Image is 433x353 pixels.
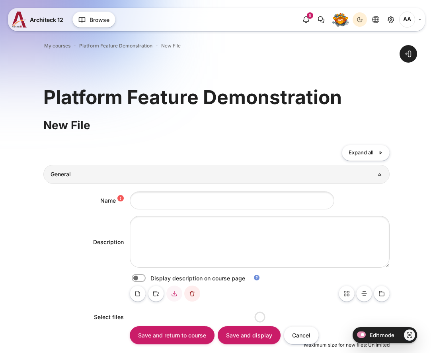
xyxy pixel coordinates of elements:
[304,342,390,348] span: Maximum size for new files: Unlimited
[252,274,262,281] a: Help
[284,326,319,344] input: Cancel
[384,12,398,27] a: Site administration
[332,13,349,27] img: Level #1
[30,16,63,24] span: Architeck 12
[94,314,124,320] p: Select files
[369,12,383,27] button: Languages
[253,274,260,281] i: Help with Display description on course page
[117,196,124,202] i: Required
[93,239,124,245] label: Description
[399,12,421,28] a: User menu
[79,42,152,49] a: Platform Feature Demonstration
[12,12,66,28] a: A12 A12 Architeck 12
[161,42,181,49] span: New File
[349,149,373,157] span: Expand all
[399,12,415,28] span: Architeck Admin
[12,12,27,28] img: A12
[370,332,394,338] span: Edit mode
[51,171,382,178] h3: General
[44,42,70,49] a: My courses
[342,145,390,161] a: Expand all
[43,118,390,132] h2: New File
[307,12,313,19] div: 8
[90,16,109,24] span: Browse
[299,12,313,27] div: Show notification window with 8 new notifications
[404,329,415,341] a: Show/Hide - Region
[43,41,390,51] nav: Navigation bar
[100,197,116,204] label: Name
[72,12,115,28] button: Browse
[130,326,215,344] input: Save and return to course
[329,12,352,27] a: Level #1
[353,12,367,27] button: Light Mode Dark Mode
[332,12,349,27] div: Level #1
[218,326,281,344] input: Save and display
[314,12,328,27] button: There are 0 unread conversations
[150,274,245,282] label: Display description on course page
[354,14,366,26] div: Dark Mode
